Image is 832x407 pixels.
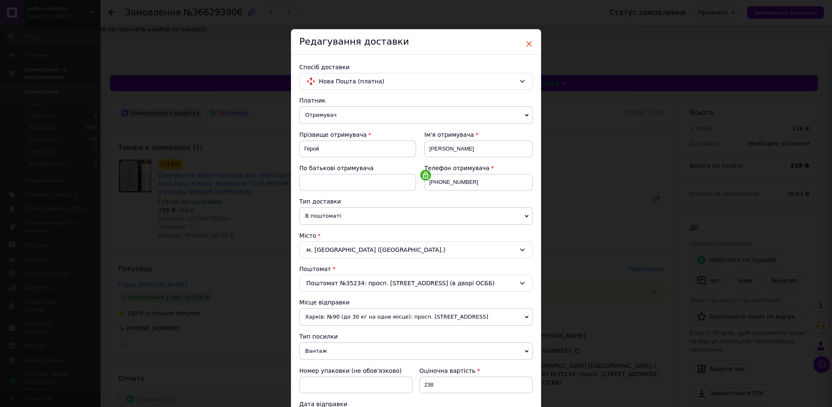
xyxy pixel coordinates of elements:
span: Платник [299,97,326,104]
span: В поштоматі [299,207,533,225]
div: Номер упаковки (не обов'язково) [299,367,413,375]
span: Ім'я отримувача [424,131,474,138]
span: Телефон отримувача [424,165,489,171]
span: Вантаж [299,342,533,360]
span: Місце відправки [299,299,350,306]
span: Тип доставки [299,198,341,205]
div: Поштомат №35234: просп. [STREET_ADDRESS] (в дворі ОСББ) [299,275,533,291]
span: Тип посилки [299,333,338,340]
span: Отримувач [299,106,533,124]
span: По батькові отримувача [299,165,373,171]
div: Спосіб доставки [299,63,533,71]
div: Місто [299,231,533,240]
div: Редагування доставки [291,29,541,55]
span: × [525,37,533,51]
div: Поштомат [299,265,533,273]
div: м. [GEOGRAPHIC_DATA] ([GEOGRAPHIC_DATA].) [299,241,533,258]
span: Нова Пошта (платна) [319,77,516,86]
div: Оціночна вартість [419,367,533,375]
span: Харків: №90 (до 30 кг на одне місце): просп. [STREET_ADDRESS] [299,308,533,326]
span: Прізвище отримувача [299,131,367,138]
input: +380 [424,174,533,191]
